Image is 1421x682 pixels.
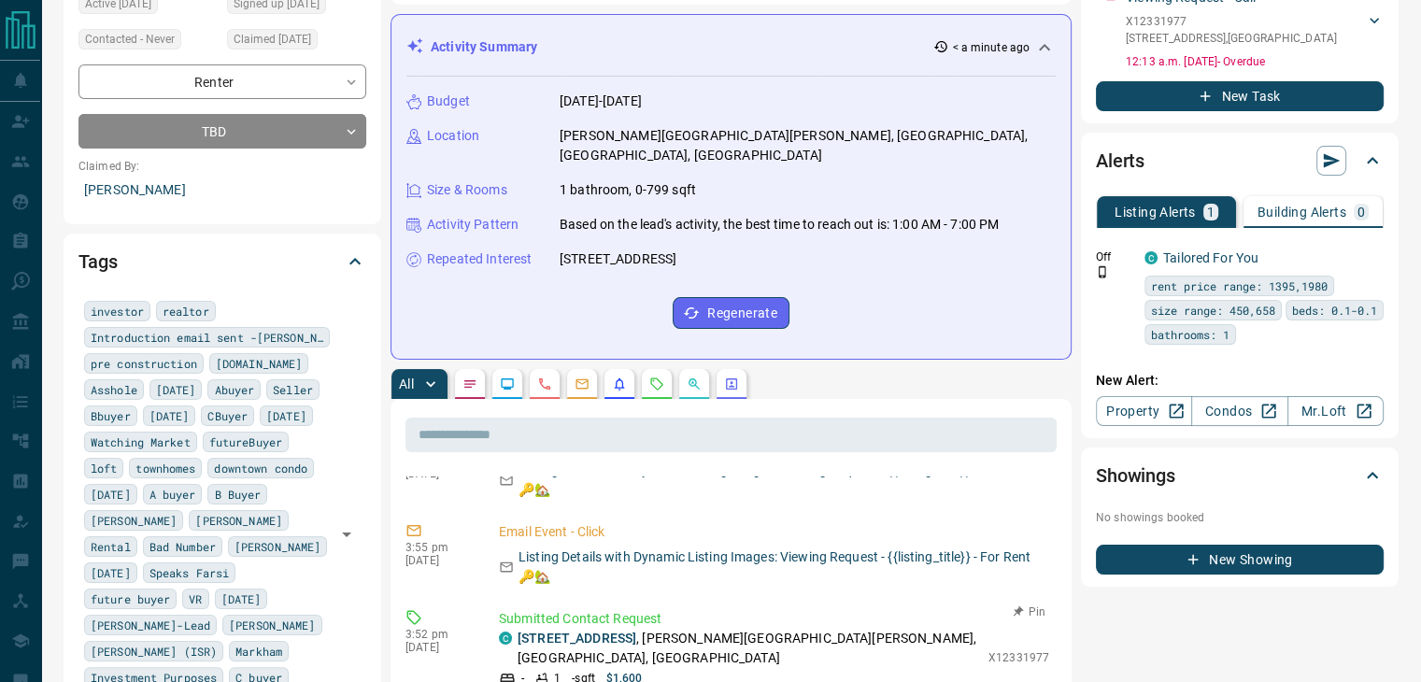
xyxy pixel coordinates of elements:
button: Pin [1002,604,1057,620]
h2: Alerts [1096,146,1144,176]
div: Renter [78,64,366,99]
svg: Agent Actions [724,377,739,391]
span: [DOMAIN_NAME] [216,354,302,373]
span: B Buyer [214,485,261,504]
span: CBuyer [207,406,248,425]
p: Submitted Contact Request [499,609,1049,629]
p: Location [427,126,479,146]
p: Based on the lead's activity, the best time to reach out is: 1:00 AM - 7:00 PM [560,215,999,234]
a: [STREET_ADDRESS] [518,631,636,646]
svg: Push Notification Only [1096,265,1109,278]
p: Building Alerts [1258,206,1346,219]
p: 1 [1207,206,1215,219]
span: Asshole [91,380,137,399]
p: X12331977 [1126,13,1337,30]
span: realtor [163,302,209,320]
div: Showings [1096,453,1384,498]
span: bathrooms: 1 [1151,325,1229,344]
span: futureBuyer [209,433,282,451]
span: future buyer [91,590,170,608]
p: [STREET_ADDRESS] [560,249,676,269]
span: [DATE] [91,485,131,504]
span: Rental [91,537,131,556]
div: Tags [78,239,366,284]
p: [DATE] [405,641,471,654]
p: Off [1096,249,1133,265]
span: [PERSON_NAME] [195,511,281,530]
button: Open [334,521,360,547]
p: Repeated Interest [427,249,532,269]
div: Activity Summary< a minute ago [406,30,1056,64]
button: New Task [1096,81,1384,111]
p: Claimed By: [78,158,366,175]
p: 0 [1357,206,1365,219]
span: Seller [273,380,313,399]
span: pre construction [91,354,197,373]
span: Watching Market [91,433,191,451]
a: Tailored For You [1163,250,1258,265]
span: [PERSON_NAME] [229,616,315,634]
p: Listing Alerts [1115,206,1196,219]
button: Regenerate [673,297,789,329]
p: [PERSON_NAME][GEOGRAPHIC_DATA][PERSON_NAME], [GEOGRAPHIC_DATA], [GEOGRAPHIC_DATA], [GEOGRAPHIC_DATA] [560,126,1056,165]
p: [DATE]-[DATE] [560,92,642,111]
svg: Listing Alerts [612,377,627,391]
p: No showings booked [1096,509,1384,526]
h2: Tags [78,247,117,277]
p: Listing Details with Dynamic Listing Images: Viewing Request - {{listing_title}} - For Rent 🔑🏡 [519,461,1049,500]
span: Speaks Farsi [149,563,229,582]
svg: Requests [649,377,664,391]
svg: Notes [462,377,477,391]
span: Abuyer [214,380,254,399]
p: 3:52 pm [405,628,471,641]
a: Property [1096,396,1192,426]
div: Alerts [1096,138,1384,183]
p: 12:13 a.m. [DATE] - Overdue [1126,53,1384,70]
p: All [399,377,414,391]
span: A buyer [149,485,196,504]
span: size range: 450,658 [1151,301,1275,320]
span: [DATE] [221,590,262,608]
svg: Lead Browsing Activity [500,377,515,391]
p: , [PERSON_NAME][GEOGRAPHIC_DATA][PERSON_NAME], [GEOGRAPHIC_DATA], [GEOGRAPHIC_DATA] [518,629,979,668]
span: investor [91,302,144,320]
svg: Calls [537,377,552,391]
span: loft [91,459,117,477]
p: Activity Pattern [427,215,519,234]
span: Bbuyer [91,406,131,425]
h2: Showings [1096,461,1175,490]
span: Claimed [DATE] [234,30,311,49]
svg: Emails [575,377,590,391]
p: < a minute ago [952,39,1030,56]
p: [STREET_ADDRESS] , [GEOGRAPHIC_DATA] [1126,30,1337,47]
p: X12331977 [988,649,1049,666]
div: TBD [78,114,366,149]
a: Mr.Loft [1287,396,1384,426]
span: Bad Number [149,537,216,556]
p: Size & Rooms [427,180,507,200]
div: condos.ca [499,632,512,645]
p: Budget [427,92,470,111]
span: [PERSON_NAME] (ISR) [91,642,217,661]
p: Email Event - Click [499,522,1049,542]
button: New Showing [1096,545,1384,575]
p: Listing Details with Dynamic Listing Images: Viewing Request - {{listing_title}} - For Rent 🔑🏡 [519,547,1049,587]
span: Contacted - Never [85,30,175,49]
span: beds: 0.1-0.1 [1292,301,1377,320]
p: Activity Summary [431,37,537,57]
span: [DATE] [91,563,131,582]
span: townhomes [135,459,195,477]
p: [PERSON_NAME] [78,175,366,206]
span: [DATE] [149,406,190,425]
span: [DATE] [266,406,306,425]
span: Introduction email sent -[PERSON_NAME] [91,328,323,347]
span: [PERSON_NAME] [234,537,320,556]
p: 3:55 pm [405,541,471,554]
span: rent price range: 1395,1980 [1151,277,1328,295]
span: [DATE] [156,380,196,399]
div: Sat Aug 09 2025 [227,29,366,55]
p: New Alert: [1096,371,1384,391]
span: VR [189,590,202,608]
a: Condos [1191,396,1287,426]
span: [PERSON_NAME] [91,511,177,530]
